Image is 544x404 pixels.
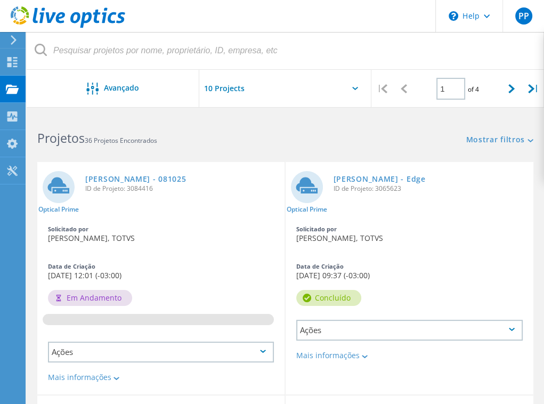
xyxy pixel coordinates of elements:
[296,290,361,306] div: Concluído
[37,221,285,247] div: [PERSON_NAME], TOTVS
[287,206,327,213] span: Optical Prime
[37,258,285,285] div: [DATE] 12:01 (-03:00)
[48,226,274,232] div: Solicitado por
[296,226,523,232] div: Solicitado por
[11,22,125,30] a: Live Optics Dashboard
[286,258,534,285] div: [DATE] 09:37 (-03:00)
[449,11,458,21] svg: \n
[48,263,274,269] div: Data de Criação
[518,12,529,20] span: PP
[296,320,523,341] div: Ações
[85,136,157,145] span: 36 Projetos Encontrados
[296,263,523,269] div: Data de Criação
[48,374,274,381] div: Mais informações
[334,175,426,183] a: [PERSON_NAME] - Edge
[334,185,529,192] span: ID de Projeto: 3065623
[371,70,393,108] div: |
[85,185,279,192] span: ID de Projeto: 3084416
[104,84,139,92] span: Avançado
[468,85,479,94] span: of 4
[48,342,274,362] div: Ações
[48,290,132,306] div: Em andamento
[37,130,85,147] b: Projetos
[522,70,543,108] div: |
[296,352,523,359] div: Mais informações
[466,136,533,145] a: Mostrar filtros
[85,175,186,183] a: [PERSON_NAME] - 081025
[286,221,534,247] div: [PERSON_NAME], TOTVS
[38,206,79,213] span: Optical Prime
